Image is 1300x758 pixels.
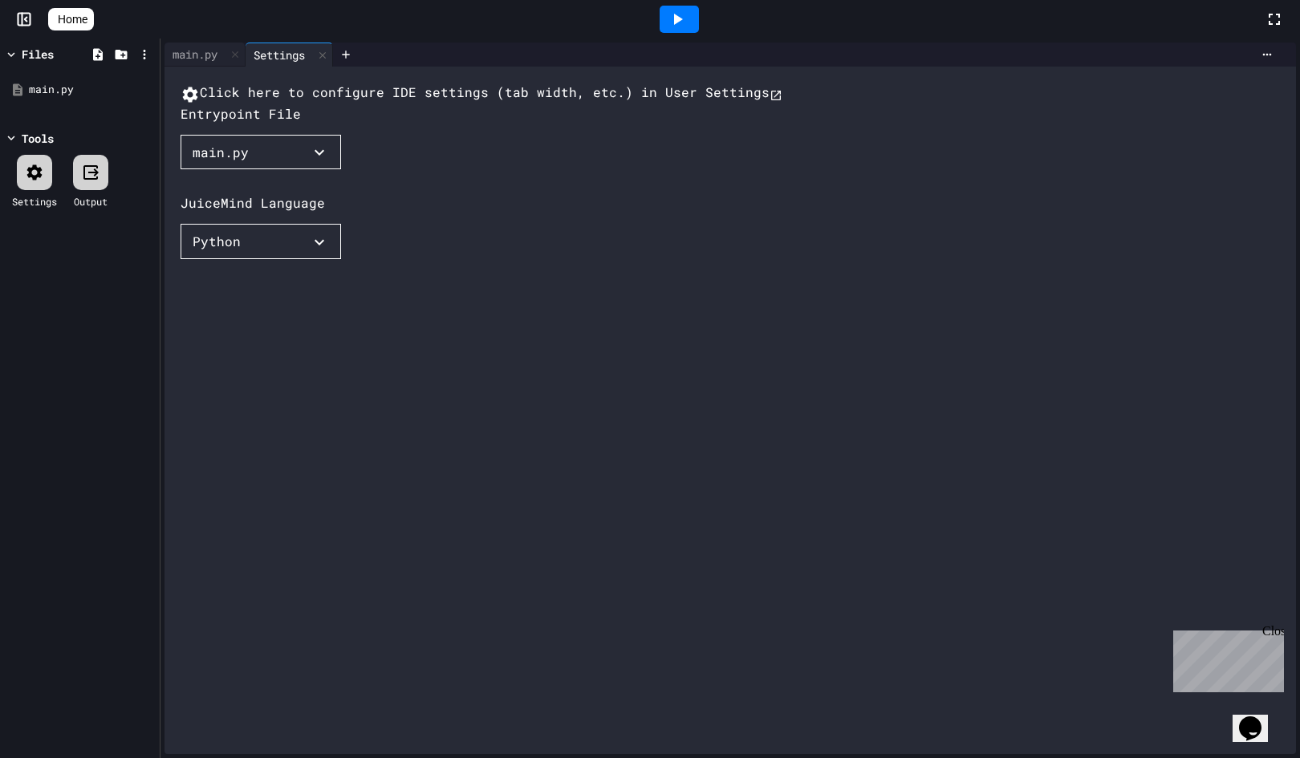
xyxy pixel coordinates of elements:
[181,193,325,213] div: JuiceMind Language
[246,43,333,67] div: Settings
[246,47,313,63] div: Settings
[6,6,111,102] div: Chat with us now!Close
[181,104,301,124] div: Entrypoint File
[165,43,246,67] div: main.py
[181,83,782,104] button: Click here to configure IDE settings (tab width, etc.) in User Settings
[58,11,87,27] span: Home
[1233,694,1284,742] iframe: chat widget
[22,130,54,147] div: Tools
[22,46,54,63] div: Files
[181,135,341,170] button: main.py
[29,82,154,98] div: main.py
[12,194,57,209] div: Settings
[193,143,249,162] div: main.py
[1167,624,1284,692] iframe: chat widget
[48,8,94,30] a: Home
[74,194,108,209] div: Output
[193,232,241,251] div: Python
[165,46,225,63] div: main.py
[181,224,341,259] button: Python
